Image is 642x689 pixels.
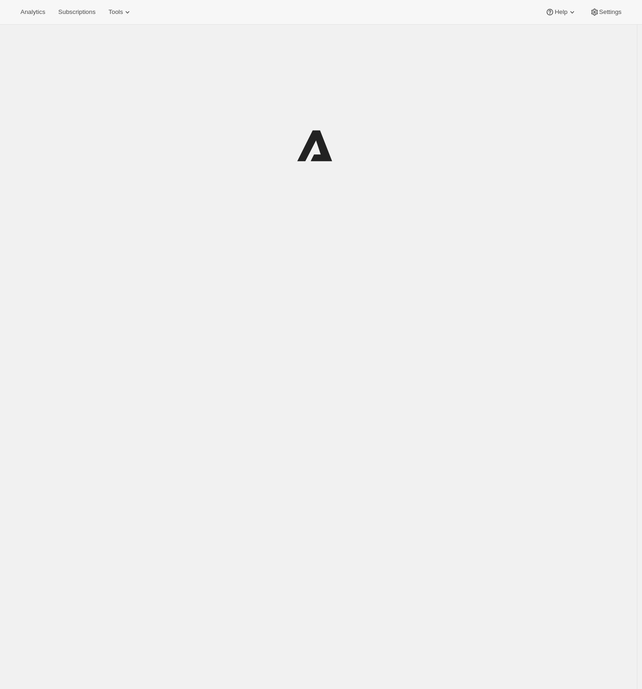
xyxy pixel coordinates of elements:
span: Subscriptions [58,8,95,16]
button: Settings [584,6,627,19]
button: Help [540,6,582,19]
span: Tools [108,8,123,16]
button: Analytics [15,6,51,19]
span: Analytics [20,8,45,16]
span: Help [555,8,567,16]
button: Tools [103,6,138,19]
span: Settings [599,8,622,16]
button: Subscriptions [53,6,101,19]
